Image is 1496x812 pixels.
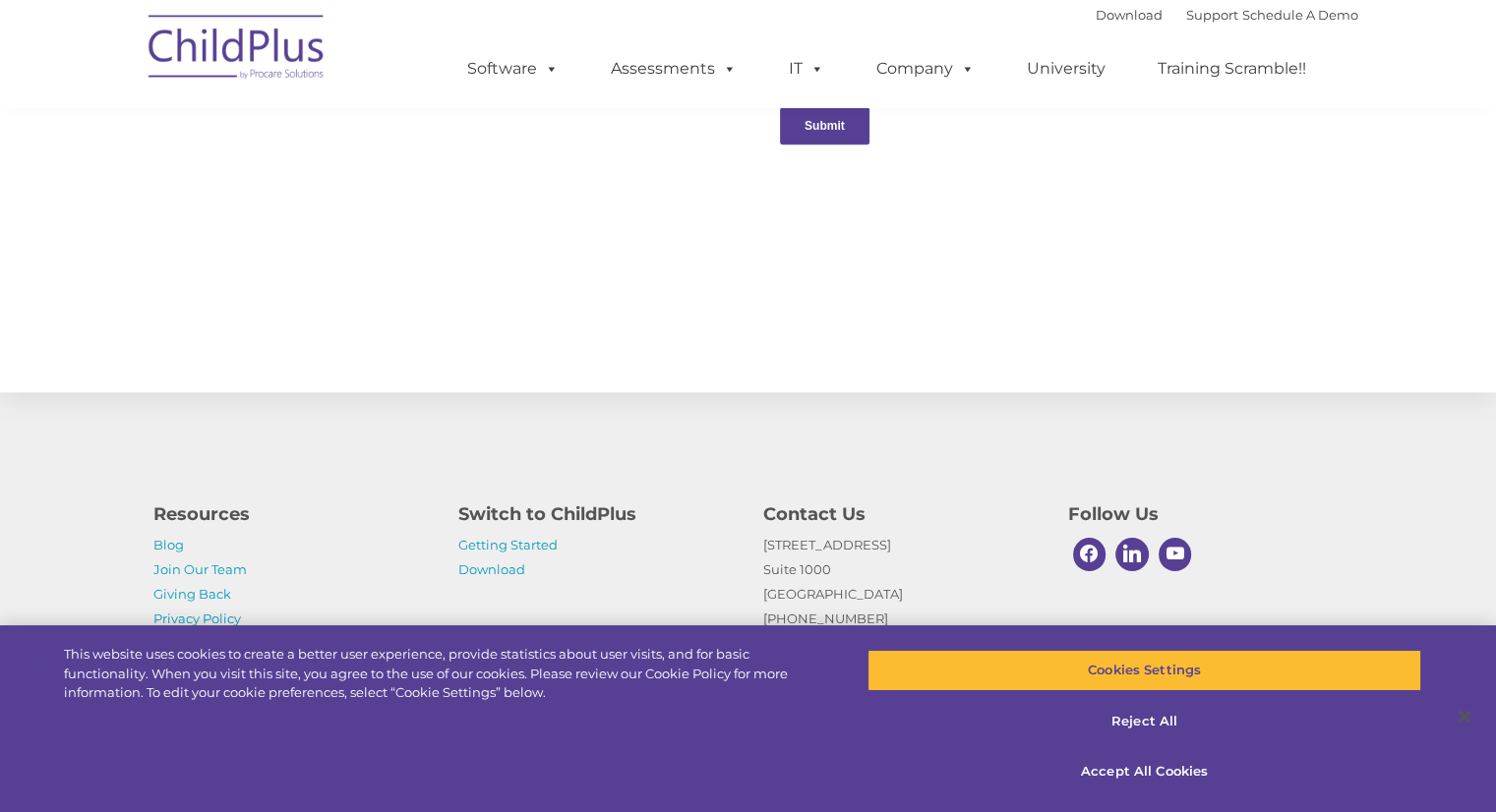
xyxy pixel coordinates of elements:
[153,610,241,626] a: Privacy Policy
[153,500,429,528] h4: Resources
[1186,7,1238,23] a: Support
[1242,7,1358,23] a: Schedule A Demo
[139,1,335,99] img: ChildPlus by Procare Solutions
[857,49,994,88] a: Company
[1443,695,1486,738] button: Close
[458,500,734,528] h4: Switch to ChildPlus
[1096,7,1163,23] a: Download
[763,500,1039,528] h4: Contact Us
[1110,533,1154,576] a: Linkedin
[1007,49,1125,88] a: University
[153,561,247,577] a: Join Our Team
[458,561,525,577] a: Download
[458,537,558,552] a: Getting Started
[64,645,823,703] div: This website uses cookies to create a better user experience, provide statistics about user visit...
[448,49,578,88] a: Software
[1096,7,1358,23] font: |
[273,130,333,145] span: Last name
[153,537,184,552] a: Blog
[153,586,231,602] a: Giving Back
[769,49,844,88] a: IT
[1068,533,1111,576] a: Facebook
[1068,500,1344,528] h4: Follow Us
[868,751,1421,792] button: Accept All Cookies
[591,49,756,88] a: Assessments
[868,650,1421,691] button: Cookies Settings
[1154,533,1197,576] a: Youtube
[1138,49,1326,88] a: Training Scramble!!
[273,210,357,225] span: Phone number
[763,533,1039,656] p: [STREET_ADDRESS] Suite 1000 [GEOGRAPHIC_DATA] [PHONE_NUMBER]
[868,701,1421,742] button: Reject All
